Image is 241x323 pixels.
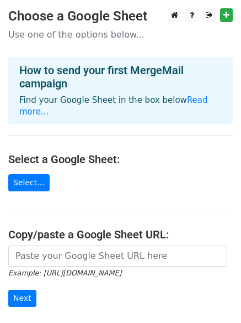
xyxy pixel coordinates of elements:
[8,153,233,166] h4: Select a Google Sheet:
[8,174,50,191] a: Select...
[8,8,233,24] h3: Choose a Google Sheet
[19,95,222,118] p: Find your Google Sheet in the box below
[8,228,233,241] h4: Copy/paste a Google Sheet URL:
[8,290,36,307] input: Next
[186,270,241,323] iframe: Chat Widget
[19,95,208,117] a: Read more...
[19,64,222,90] h4: How to send your first MergeMail campaign
[8,269,121,277] small: Example: [URL][DOMAIN_NAME]
[8,246,227,267] input: Paste your Google Sheet URL here
[8,29,233,40] p: Use one of the options below...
